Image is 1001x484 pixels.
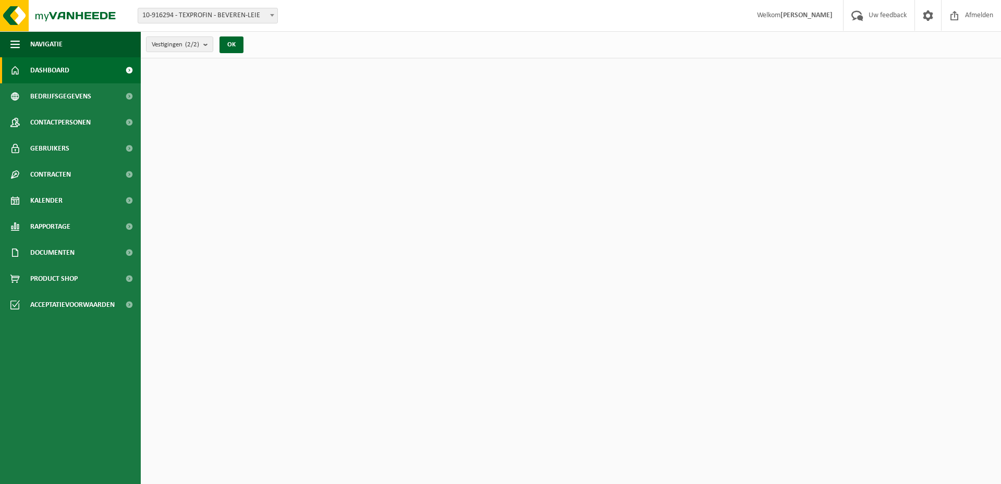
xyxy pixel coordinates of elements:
[146,36,213,52] button: Vestigingen(2/2)
[30,162,71,188] span: Contracten
[30,240,75,266] span: Documenten
[138,8,278,23] span: 10-916294 - TEXPROFIN - BEVEREN-LEIE
[30,109,91,135] span: Contactpersonen
[30,266,78,292] span: Product Shop
[219,36,243,53] button: OK
[152,37,199,53] span: Vestigingen
[30,31,63,57] span: Navigatie
[780,11,833,19] strong: [PERSON_NAME]
[30,188,63,214] span: Kalender
[30,83,91,109] span: Bedrijfsgegevens
[30,214,70,240] span: Rapportage
[30,135,69,162] span: Gebruikers
[185,41,199,48] count: (2/2)
[30,292,115,318] span: Acceptatievoorwaarden
[138,8,277,23] span: 10-916294 - TEXPROFIN - BEVEREN-LEIE
[30,57,69,83] span: Dashboard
